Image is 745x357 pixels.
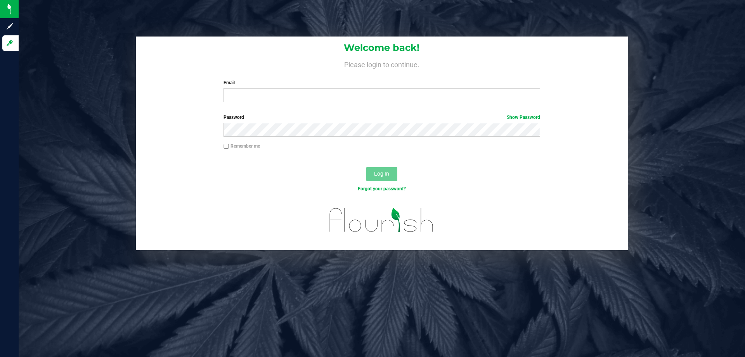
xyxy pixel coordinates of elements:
[320,200,443,240] img: flourish_logo.svg
[366,167,397,181] button: Log In
[223,143,260,150] label: Remember me
[507,115,540,120] a: Show Password
[223,79,540,86] label: Email
[374,171,389,177] span: Log In
[358,186,406,192] a: Forgot your password?
[6,23,14,30] inline-svg: Sign up
[6,39,14,47] inline-svg: Log in
[223,144,229,149] input: Remember me
[223,115,244,120] span: Password
[136,59,628,68] h4: Please login to continue.
[136,43,628,53] h1: Welcome back!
